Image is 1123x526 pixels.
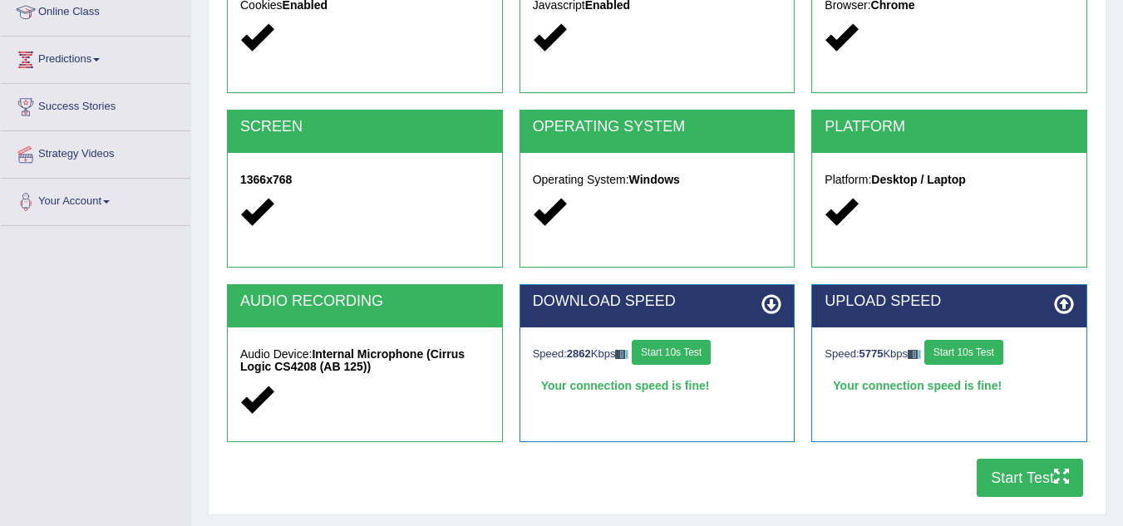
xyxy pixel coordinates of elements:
div: Your connection speed is fine! [533,373,782,398]
strong: Windows [629,173,680,186]
h2: PLATFORM [825,119,1074,135]
strong: 2862 [567,347,591,360]
h5: Platform: [825,174,1074,186]
img: ajax-loader-fb-connection.gif [908,350,921,359]
button: Start 10s Test [924,340,1003,365]
div: Your connection speed is fine! [825,373,1074,398]
strong: 1366x768 [240,173,292,186]
strong: Internal Microphone (Cirrus Logic CS4208 (AB 125)) [240,347,465,373]
img: ajax-loader-fb-connection.gif [615,350,628,359]
div: Speed: Kbps [533,340,782,369]
h2: SCREEN [240,119,490,135]
a: Your Account [1,179,190,220]
div: Speed: Kbps [825,340,1074,369]
strong: 5775 [859,347,884,360]
h2: UPLOAD SPEED [825,293,1074,310]
h5: Audio Device: [240,348,490,374]
button: Start Test [977,459,1083,497]
h2: DOWNLOAD SPEED [533,293,782,310]
button: Start 10s Test [632,340,711,365]
a: Success Stories [1,84,190,125]
a: Predictions [1,37,190,78]
strong: Desktop / Laptop [871,173,966,186]
h2: OPERATING SYSTEM [533,119,782,135]
a: Strategy Videos [1,131,190,173]
h5: Operating System: [533,174,782,186]
h2: AUDIO RECORDING [240,293,490,310]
